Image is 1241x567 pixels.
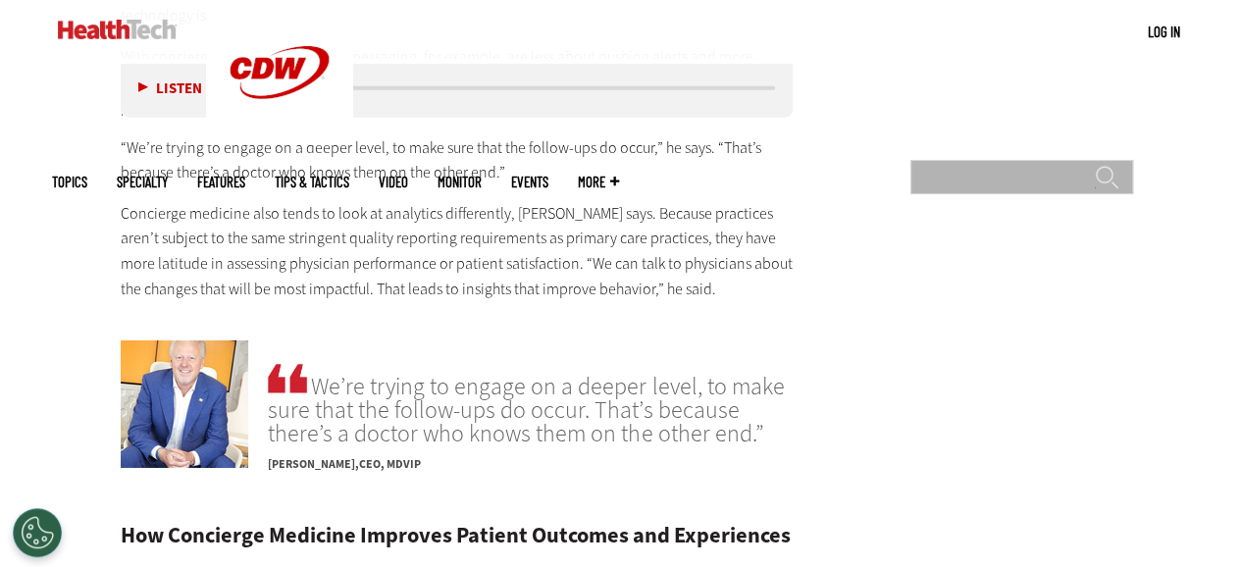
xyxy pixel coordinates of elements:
[121,525,794,546] h2: How Concierge Medicine Improves Patient Outcomes and Experiences
[1148,22,1180,42] div: User menu
[117,175,168,189] span: Specialty
[379,175,408,189] a: Video
[13,508,62,557] button: Open Preferences
[268,456,359,472] span: [PERSON_NAME]
[268,360,793,445] span: We’re trying to engage on a deeper level, to make sure that the follow-ups do occur. That’s becau...
[206,129,353,150] a: CDW
[438,175,482,189] a: MonITor
[275,175,349,189] a: Tips & Tactics
[578,175,619,189] span: More
[13,508,62,557] div: Cookies Settings
[52,175,87,189] span: Topics
[511,175,548,189] a: Events
[268,445,793,474] p: CEO, MDVIP
[58,20,177,39] img: Home
[197,175,245,189] a: Features
[1148,23,1180,40] a: Log in
[121,201,794,301] p: Concierge medicine also tends to look at analytics differently, [PERSON_NAME] says. Because pract...
[121,340,248,468] img: Bret Jorgensen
